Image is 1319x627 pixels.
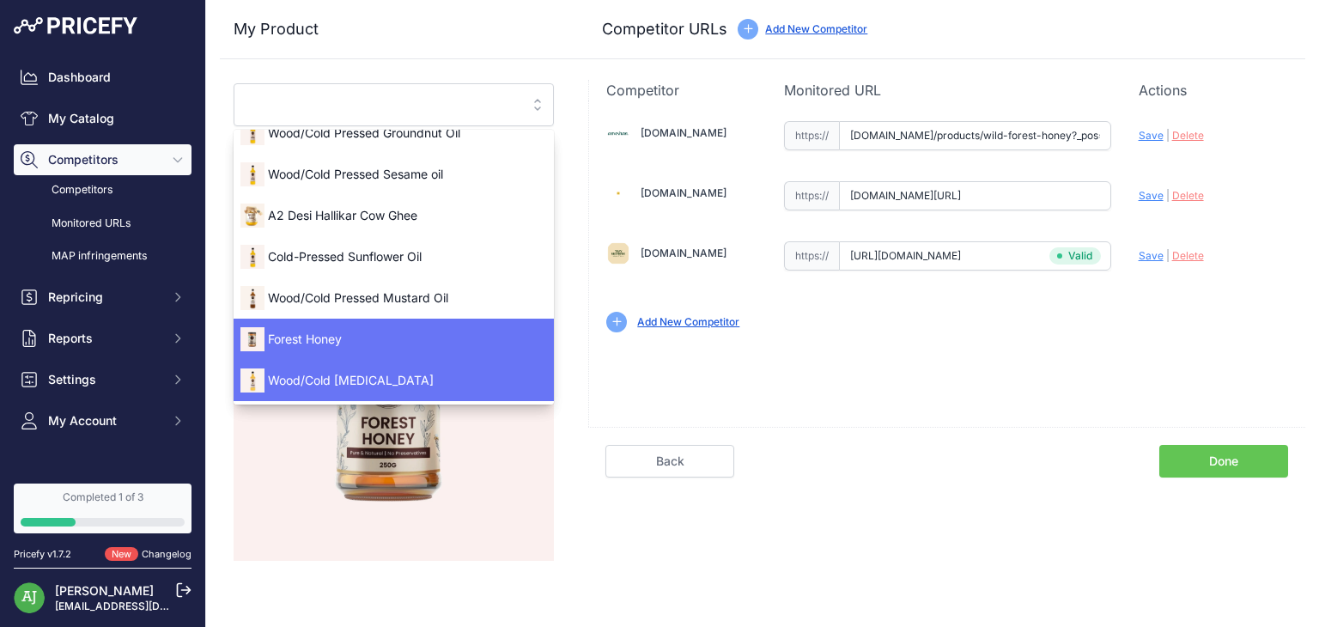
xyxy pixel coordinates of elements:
[1159,445,1288,478] a: Done
[1172,129,1204,142] span: Delete
[21,490,185,504] div: Completed 1 of 3
[240,162,264,186] img: groundnut-oil.jpg
[240,368,264,393] img: safflower-oil.jpg
[641,247,726,259] a: [DOMAIN_NAME]
[234,372,554,389] span: Wood/Cold [MEDICAL_DATA]
[637,315,739,328] a: Add New Competitor
[14,323,191,354] button: Reports
[14,144,191,175] button: Competitors
[1166,129,1170,142] span: |
[14,241,191,271] a: MAP infringements
[234,331,554,348] span: Forest Honey
[1139,189,1164,202] span: Save
[234,166,554,183] span: Wood/Cold Pressed Sesame oil
[55,600,234,612] a: [EMAIL_ADDRESS][DOMAIN_NAME]
[240,286,264,310] img: mustardoil.jpg
[641,186,726,199] a: [DOMAIN_NAME]
[14,282,191,313] button: Repricing
[14,103,191,134] a: My Catalog
[602,17,727,41] h3: Competitor URLs
[606,80,756,100] p: Competitor
[234,289,554,307] span: Wood/Cold Pressed Mustard Oil
[1139,80,1288,100] p: Actions
[1172,249,1204,262] span: Delete
[1166,249,1170,262] span: |
[240,327,264,351] img: Untitled-design-12.webp
[641,126,726,139] a: [DOMAIN_NAME]
[605,445,734,478] a: Back
[48,412,161,429] span: My Account
[839,241,1111,271] input: twobrothersindiashop.com/product
[234,125,554,142] span: Wood/Cold Pressed Groundnut Oil
[765,22,867,35] a: Add New Competitor
[784,181,839,210] span: https://
[1166,189,1170,202] span: |
[784,121,839,150] span: https://
[142,548,191,560] a: Changelog
[14,62,191,570] nav: Sidebar
[839,121,1111,150] input: anveshan.farm/product
[1139,129,1164,142] span: Save
[48,289,161,306] span: Repricing
[240,245,264,269] img: groundnut-oil.jpg
[14,484,191,533] a: Completed 1 of 3
[234,17,554,41] h3: My Product
[14,62,191,93] a: Dashboard
[48,330,161,347] span: Reports
[240,121,264,145] img: groundnut-oil.jpg
[48,151,161,168] span: Competitors
[240,204,264,228] img: ghee-glass-400grams.webp
[234,248,554,265] span: Cold-Pressed Sunflower Oil
[14,547,71,562] div: Pricefy v1.7.2
[1139,249,1164,262] span: Save
[48,371,161,388] span: Settings
[839,181,1111,210] input: blinkit.com/product
[1172,189,1204,202] span: Delete
[55,583,154,598] a: [PERSON_NAME]
[14,175,191,205] a: Competitors
[105,547,138,562] span: New
[14,405,191,436] button: My Account
[784,241,839,271] span: https://
[14,209,191,239] a: Monitored URLs
[14,474,191,505] a: Alerts
[234,207,554,224] span: A2 Desi Hallikar Cow Ghee
[784,80,1111,100] p: Monitored URL
[14,364,191,395] button: Settings
[14,17,137,34] img: Pricefy Logo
